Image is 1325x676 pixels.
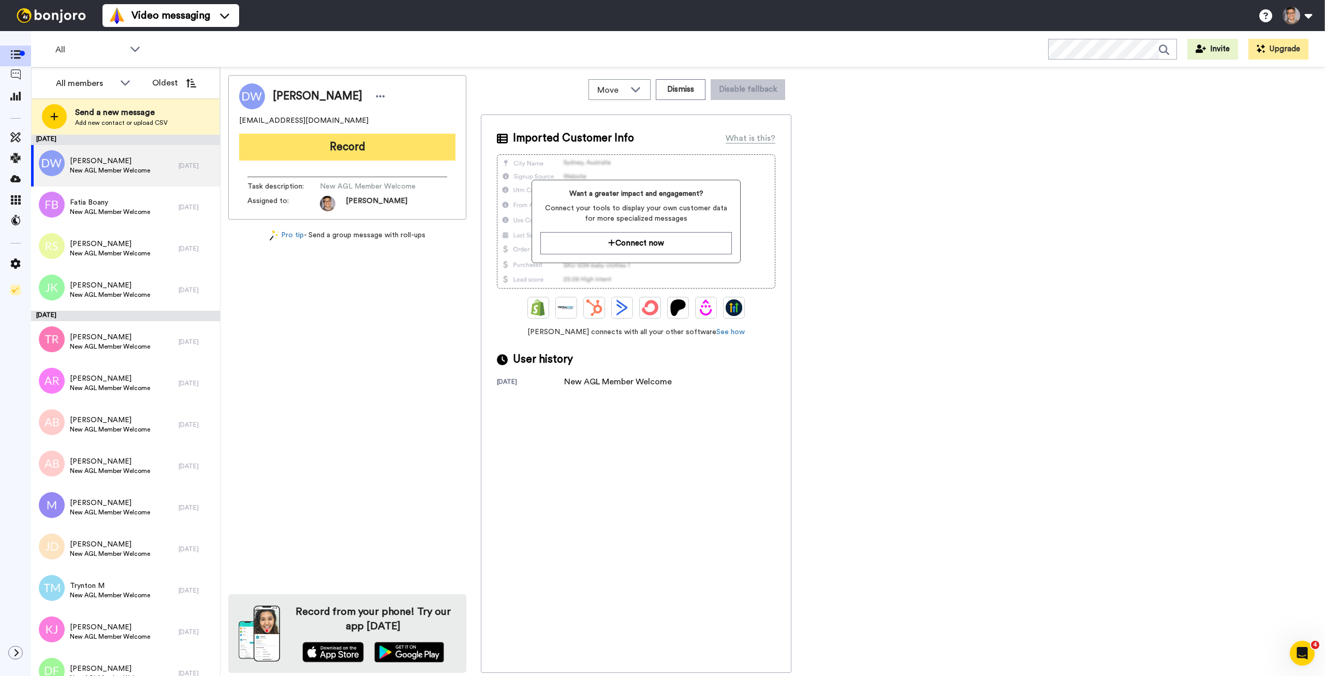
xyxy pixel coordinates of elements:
[179,421,215,429] div: [DATE]
[642,299,658,316] img: ConvertKit
[144,73,204,93] button: Oldest
[39,326,65,352] img: tr.png
[70,539,150,550] span: [PERSON_NAME]
[513,131,634,146] span: Imported Customer Info
[179,379,215,387] div: [DATE]
[39,275,65,300] img: jk.png
[270,230,279,241] img: magic-wand.svg
[346,196,407,211] span: [PERSON_NAME]
[1187,39,1238,60] button: Invite
[179,504,215,512] div: [DATE]
[70,166,150,175] span: New AGL Member Welcome
[70,280,150,291] span: [PERSON_NAME]
[540,232,731,254] button: Connect now
[270,230,304,241] a: Pro tip
[70,384,150,392] span: New AGL Member Welcome
[70,197,150,208] span: Fatia Boany
[109,7,125,24] img: vm-color.svg
[564,376,672,388] div: New AGL Member Welcome
[179,545,215,553] div: [DATE]
[247,181,320,192] span: Task description :
[1290,641,1315,666] iframe: Intercom live chat
[228,230,466,241] div: - Send a group message with roll-ups
[320,181,418,192] span: New AGL Member Welcome
[70,291,150,299] span: New AGL Member Welcome
[273,89,362,104] span: [PERSON_NAME]
[70,550,150,558] span: New AGL Member Welcome
[31,135,220,145] div: [DATE]
[179,462,215,470] div: [DATE]
[70,415,150,425] span: [PERSON_NAME]
[239,134,455,161] button: Record
[70,498,150,508] span: [PERSON_NAME]
[290,605,456,634] h4: Record from your phone! Try our app [DATE]
[726,299,742,316] img: GoHighLevel
[716,328,745,336] a: See how
[39,534,65,559] img: jd.png
[70,208,150,216] span: New AGL Member Welcome
[39,409,65,435] img: ab.png
[12,8,90,23] img: bj-logo-header-white.svg
[1248,39,1308,60] button: Upgrade
[540,203,731,224] span: Connect your tools to display your own customer data for more specialized messages
[320,196,335,211] img: 3ebc73cd-74da-4098-9cb8-9b09d8855401-1744986137.jpg
[70,342,150,351] span: New AGL Member Welcome
[70,332,150,342] span: [PERSON_NAME]
[179,338,215,346] div: [DATE]
[39,451,65,477] img: ab.png
[39,192,65,218] img: fb.png
[70,622,150,632] span: [PERSON_NAME]
[70,239,150,249] span: [PERSON_NAME]
[70,508,150,516] span: New AGL Member Welcome
[247,196,320,211] span: Assigned to:
[56,77,115,90] div: All members
[75,119,168,127] span: Add new contact or upload CSV
[70,156,150,166] span: [PERSON_NAME]
[39,368,65,394] img: ar.png
[302,642,364,663] img: appstore
[1311,641,1319,649] span: 4
[497,327,775,337] span: [PERSON_NAME] connects with all your other software
[179,244,215,253] div: [DATE]
[70,581,150,591] span: Trynton M
[39,150,65,176] img: dw.png
[513,352,573,367] span: User history
[70,425,150,434] span: New AGL Member Welcome
[39,492,65,518] img: m.png
[70,467,150,475] span: New AGL Member Welcome
[39,616,65,642] img: kj.png
[70,632,150,641] span: New AGL Member Welcome
[540,189,731,199] span: Want a greater impact and engagement?
[10,285,21,295] img: Checklist.svg
[586,299,602,316] img: Hubspot
[75,106,168,119] span: Send a new message
[726,132,775,145] div: What is this?
[614,299,630,316] img: ActiveCampaign
[179,628,215,636] div: [DATE]
[239,83,265,109] img: Image of Darcelle Williams
[179,162,215,170] div: [DATE]
[597,84,625,96] span: Move
[239,606,280,661] img: download
[179,286,215,294] div: [DATE]
[670,299,686,316] img: Patreon
[698,299,714,316] img: Drip
[70,591,150,599] span: New AGL Member Welcome
[70,664,150,674] span: [PERSON_NAME]
[131,8,210,23] span: Video messaging
[239,116,369,126] span: [EMAIL_ADDRESS][DOMAIN_NAME]
[39,233,65,259] img: rs.png
[31,311,220,321] div: [DATE]
[55,44,125,56] span: All
[70,249,150,257] span: New AGL Member Welcome
[70,456,150,467] span: [PERSON_NAME]
[656,79,705,100] button: Dismiss
[374,642,444,663] img: playstore
[497,378,564,388] div: [DATE]
[70,373,150,384] span: [PERSON_NAME]
[39,575,65,601] img: tm.png
[179,203,215,211] div: [DATE]
[179,586,215,595] div: [DATE]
